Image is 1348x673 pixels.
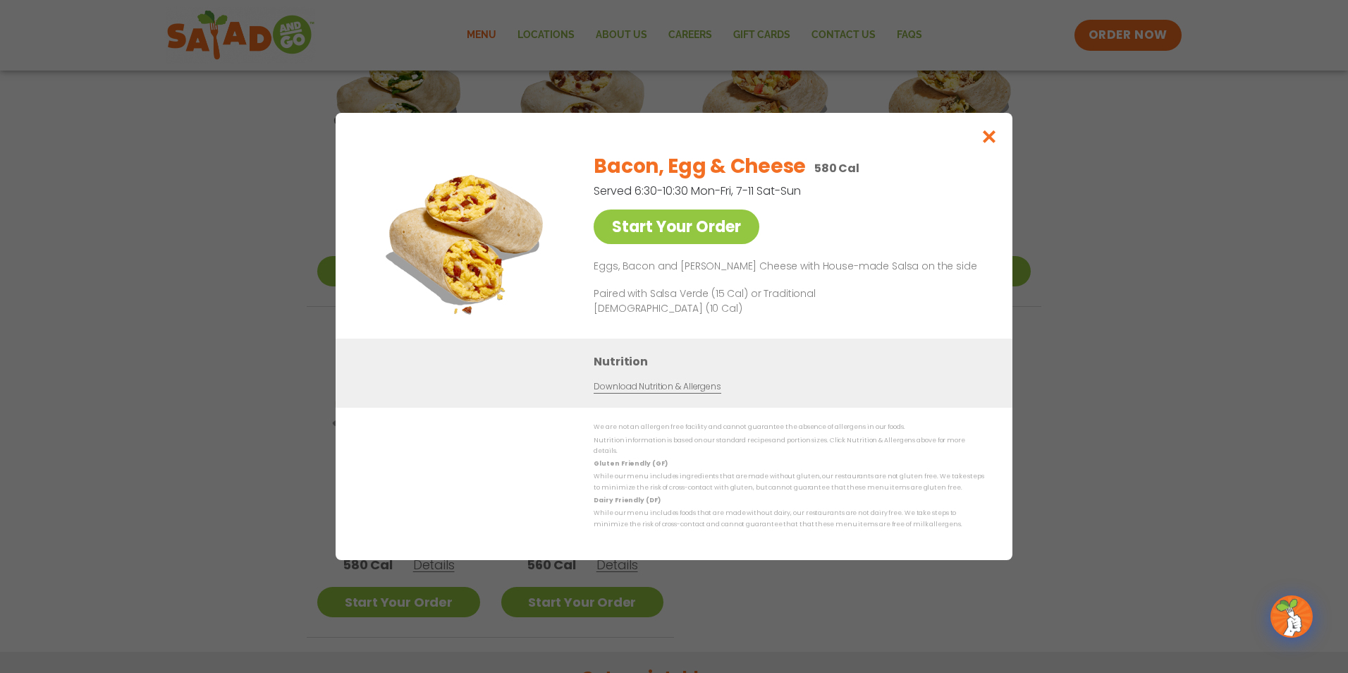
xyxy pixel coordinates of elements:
[594,286,854,316] p: Paired with Salsa Verde (15 Cal) or Traditional [DEMOGRAPHIC_DATA] (10 Cal)
[594,435,984,457] p: Nutrition information is based on our standard recipes and portion sizes. Click Nutrition & Aller...
[594,422,984,432] p: We are not an allergen free facility and cannot guarantee the absence of allergens in our foods.
[594,353,991,370] h3: Nutrition
[594,459,667,468] strong: Gluten Friendly (GF)
[594,471,984,493] p: While our menu includes ingredients that are made without gluten, our restaurants are not gluten ...
[814,159,859,177] p: 580 Cal
[967,113,1012,160] button: Close modal
[594,380,721,394] a: Download Nutrition & Allergens
[594,210,759,244] a: Start Your Order
[594,496,660,504] strong: Dairy Friendly (DF)
[367,141,565,339] img: Featured product photo for Bacon, Egg & Cheese
[594,152,806,181] h2: Bacon, Egg & Cheese
[1272,597,1311,636] img: wpChatIcon
[594,182,911,200] p: Served 6:30-10:30 Mon-Fri, 7-11 Sat-Sun
[594,258,979,275] p: Eggs, Bacon and [PERSON_NAME] Cheese with House-made Salsa on the side
[594,508,984,530] p: While our menu includes foods that are made without dairy, our restaurants are not dairy free. We...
